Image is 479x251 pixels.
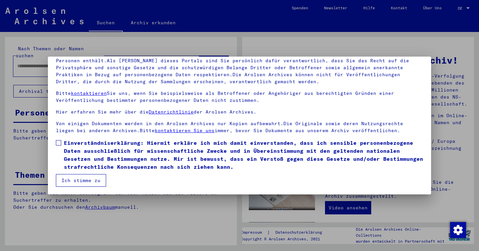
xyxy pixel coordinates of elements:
[56,90,423,104] p: Bitte Sie uns, wenn Sie beispielsweise als Betroffener oder Angehöriger aus berechtigten Gründen ...
[155,127,215,133] a: kontaktieren Sie uns
[450,222,466,238] img: Zustimmung ändern
[71,90,107,96] a: kontaktieren
[56,120,423,134] p: Von einigen Dokumenten werden in den Arolsen Archives nur Kopien aufbewahrt.Die Originale sowie d...
[56,50,423,85] p: Bitte beachten Sie, dass dieses Portal über NS - Verfolgte sensible Daten zu identifizierten oder...
[149,109,194,115] a: Datenrichtlinie
[56,109,423,116] p: Hier erfahren Sie mehr über die der Arolsen Archives.
[56,174,106,187] button: Ich stimme zu
[64,139,423,171] span: Einverständniserklärung: Hiermit erkläre ich mich damit einverstanden, dass ich sensible personen...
